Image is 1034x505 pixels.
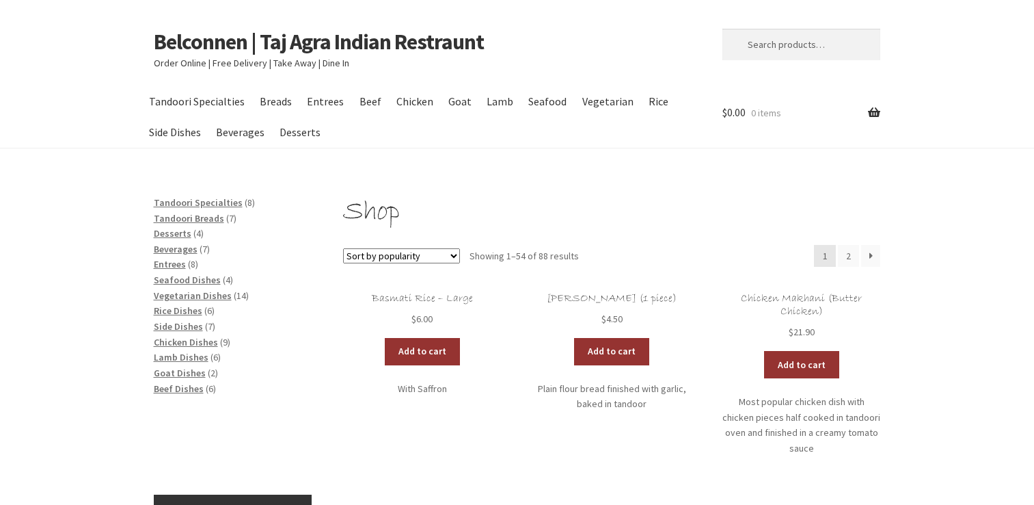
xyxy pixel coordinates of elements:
span: 2 [210,367,215,379]
a: Tandoori Specialties [143,86,251,117]
bdi: 21.90 [789,326,815,338]
a: Beverages [210,117,271,148]
a: Entrees [301,86,351,117]
span: 7 [229,212,234,224]
a: Belconnen | Taj Agra Indian Restraunt [154,28,484,55]
span: Page 1 [814,245,836,267]
h2: Basmati Rice – Large [343,292,501,305]
a: Seafood [522,86,573,117]
input: Search products… [722,29,880,60]
span: 8 [247,196,252,209]
span: 9 [223,336,228,348]
a: Add to cart: “Garlic Naan (1 piece)” [574,338,649,365]
span: 14 [236,289,246,302]
h1: Shop [343,195,880,230]
bdi: 6.00 [411,313,433,325]
a: Vegetarian Dishes [154,289,232,302]
p: Most popular chicken dish with chicken pieces half cooked in tandoori oven and finished in a crea... [722,394,880,456]
p: Plain flour bread finished with garlic, baked in tandoor [533,381,691,412]
a: Rice Dishes [154,305,202,317]
a: Breads [254,86,299,117]
span: $ [789,326,793,338]
nav: Product Pagination [814,245,880,267]
span: 6 [213,351,218,363]
span: 0.00 [722,105,746,119]
p: Showing 1–54 of 88 results [470,245,579,267]
a: Tandoori Specialties [154,196,243,209]
span: 7 [202,243,207,255]
a: Vegetarian [575,86,640,117]
span: 6 [208,383,213,395]
h2: Chicken Makhani (Butter Chicken) [722,292,880,319]
bdi: 4.50 [601,313,623,325]
p: With Saffron [343,381,501,397]
a: Chicken Dishes [154,336,218,348]
a: Seafood Dishes [154,274,221,286]
a: Desserts [273,117,327,148]
span: $ [411,313,416,325]
select: Shop order [343,248,460,263]
span: 4 [196,227,201,239]
span: $ [601,313,606,325]
p: Order Online | Free Delivery | Take Away | Dine In [154,55,691,71]
a: Chicken [390,86,439,117]
span: 4 [226,274,230,286]
span: 7 [208,320,213,333]
span: 0 items [751,107,781,119]
a: Chicken Makhani (Butter Chicken) $21.90 [722,292,880,340]
a: Goat [441,86,478,117]
a: Add to cart: “Basmati Rice - Large” [385,338,460,365]
a: [PERSON_NAME] (1 piece) $4.50 [533,292,691,327]
a: → [861,245,880,267]
h2: [PERSON_NAME] (1 piece) [533,292,691,305]
a: Tandoori Breads [154,212,224,224]
a: Side Dishes [154,320,203,333]
a: Side Dishes [143,117,208,148]
a: Add to cart: “Chicken Makhani (Butter Chicken)” [764,351,839,378]
a: Beef [353,86,387,117]
nav: Primary Navigation [154,86,691,148]
span: 6 [207,305,212,317]
a: Lamb [480,86,520,117]
span: $ [722,105,727,119]
a: Goat Dishes [154,367,206,379]
a: Desserts [154,227,191,239]
a: Beverages [154,243,198,255]
a: $0.00 0 items [722,86,880,140]
a: Beef Dishes [154,383,204,395]
a: Page 2 [838,245,860,267]
a: Lamb Dishes [154,351,208,363]
a: Rice [642,86,675,117]
span: 8 [191,258,195,270]
a: Entrees [154,258,186,270]
a: Basmati Rice – Large $6.00 [343,292,501,327]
